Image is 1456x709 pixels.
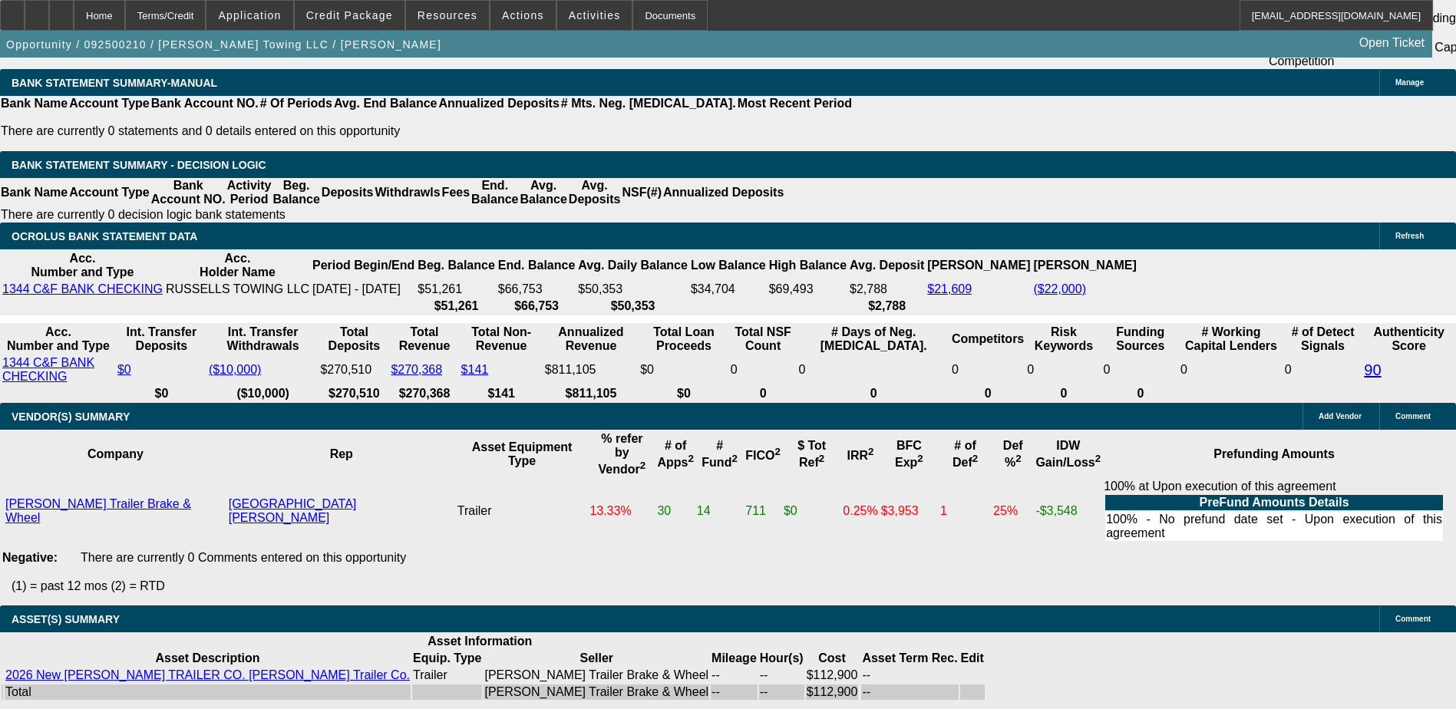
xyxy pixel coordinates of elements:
span: Comment [1395,615,1431,623]
th: $2,788 [849,298,925,314]
th: # Mts. Neg. [MEDICAL_DATA]. [560,96,737,111]
div: $811,105 [545,363,637,377]
td: [DATE] - [DATE] [312,282,415,297]
span: BANK STATEMENT SUMMARY-MANUAL [12,77,217,89]
th: $51,261 [417,298,495,314]
th: Asset Term Recommendation [861,651,958,666]
td: -$3,548 [1035,479,1101,543]
th: Funding Sources [1103,325,1178,354]
span: Refresh [1395,232,1424,240]
b: Asset Term Rec. [862,651,957,664]
th: # of Detect Signals [1284,325,1362,354]
a: [PERSON_NAME] Trailer Brake & Wheel [5,497,191,524]
span: Resources [418,9,477,21]
td: $66,753 [497,282,576,297]
td: 0 [951,355,1025,384]
span: Comment [1395,412,1431,420]
td: $0 [783,479,840,543]
th: $270,510 [319,386,388,401]
th: Bank Account NO. [150,178,226,207]
sup: 2 [775,446,781,457]
a: $141 [461,363,489,376]
span: Actions [502,9,544,21]
th: Beg. Balance [272,178,320,207]
td: 0 [1026,355,1101,384]
b: # of Def [953,439,978,469]
a: $0 [117,363,131,376]
b: BFC Exp [895,439,923,469]
span: Manage [1395,78,1424,87]
td: $50,353 [577,282,688,297]
th: Deposits [321,178,375,207]
a: 1344 C&F BANK CHECKING [2,282,163,295]
th: $141 [461,386,543,401]
th: [PERSON_NAME] [926,251,1031,280]
td: 0 [1103,355,1178,384]
th: Withdrawls [374,178,441,207]
a: Open Ticket [1353,30,1431,56]
b: Cost [818,651,846,664]
th: $0 [117,386,206,401]
button: Application [206,1,292,30]
th: Authenticity Score [1363,325,1454,354]
b: Prefunding Amounts [1213,447,1335,460]
td: -- [711,684,758,700]
th: Bank Account NO. [150,96,259,111]
button: Actions [490,1,556,30]
td: $112,900 [806,668,859,683]
b: Seller [579,651,613,664]
th: End. Balance [497,251,576,280]
th: Account Type [68,96,150,111]
td: 100% - No prefund date set - Upon execution of this agreement [1105,512,1443,541]
th: [PERSON_NAME] [1032,251,1137,280]
th: # Working Capital Lenders [1180,325,1283,354]
b: % refer by Vendor [599,432,646,476]
td: 30 [656,479,694,543]
b: PreFund Amounts Details [1200,496,1349,509]
td: $2,788 [849,282,925,297]
th: Total Non-Revenue [461,325,543,354]
b: IRR [847,449,874,462]
td: Trailer [457,479,588,543]
sup: 2 [819,453,824,464]
a: [GEOGRAPHIC_DATA][PERSON_NAME] [229,497,357,524]
b: Negative: [2,551,58,564]
button: Resources [406,1,489,30]
td: $69,493 [768,282,847,297]
td: -- [759,684,804,700]
th: ($10,000) [208,386,319,401]
th: Avg. Daily Balance [577,251,688,280]
sup: 2 [1095,453,1101,464]
td: $0 [639,355,728,384]
td: Trailer [412,668,482,683]
a: $270,368 [391,363,442,376]
b: Rep [330,447,353,460]
th: Acc. Number and Type [2,251,163,280]
th: # Of Periods [259,96,333,111]
th: Edit [960,651,985,666]
sup: 2 [868,446,873,457]
th: Fees [441,178,470,207]
span: Activities [569,9,621,21]
th: 0 [730,386,797,401]
th: Annualized Revenue [544,325,638,354]
a: ($10,000) [209,363,262,376]
td: 1 [939,479,991,543]
th: $50,353 [577,298,688,314]
span: 0 [1180,363,1187,376]
th: Equip. Type [412,651,482,666]
th: 0 [1103,386,1178,401]
td: 0 [797,355,949,384]
td: -- [759,668,804,683]
th: Int. Transfer Deposits [117,325,206,354]
td: [PERSON_NAME] Trailer Brake & Wheel [484,684,709,700]
td: 14 [696,479,743,543]
th: Risk Keywords [1026,325,1101,354]
th: 0 [951,386,1025,401]
th: Total Loan Proceeds [639,325,728,354]
b: # Fund [702,439,738,469]
th: Low Balance [690,251,767,280]
div: Total [5,685,410,699]
sup: 2 [688,453,693,464]
span: Application [218,9,281,21]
